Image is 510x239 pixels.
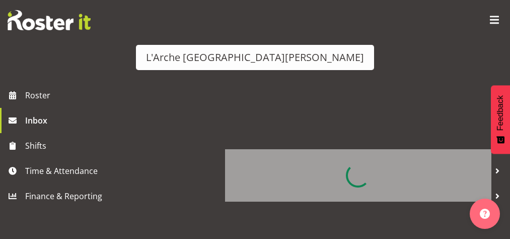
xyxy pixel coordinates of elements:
button: Feedback - Show survey [491,85,510,154]
span: Finance & Reporting [25,189,490,204]
span: Inbox [25,113,492,128]
span: Feedback [496,95,505,131]
img: Rosterit website logo [8,10,91,30]
span: Shifts [25,138,490,153]
span: Time & Attendance [25,163,490,178]
img: help-xxl-2.png [480,209,490,219]
div: L'Arche [GEOGRAPHIC_DATA][PERSON_NAME] [146,50,364,65]
span: Roster [25,88,505,103]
